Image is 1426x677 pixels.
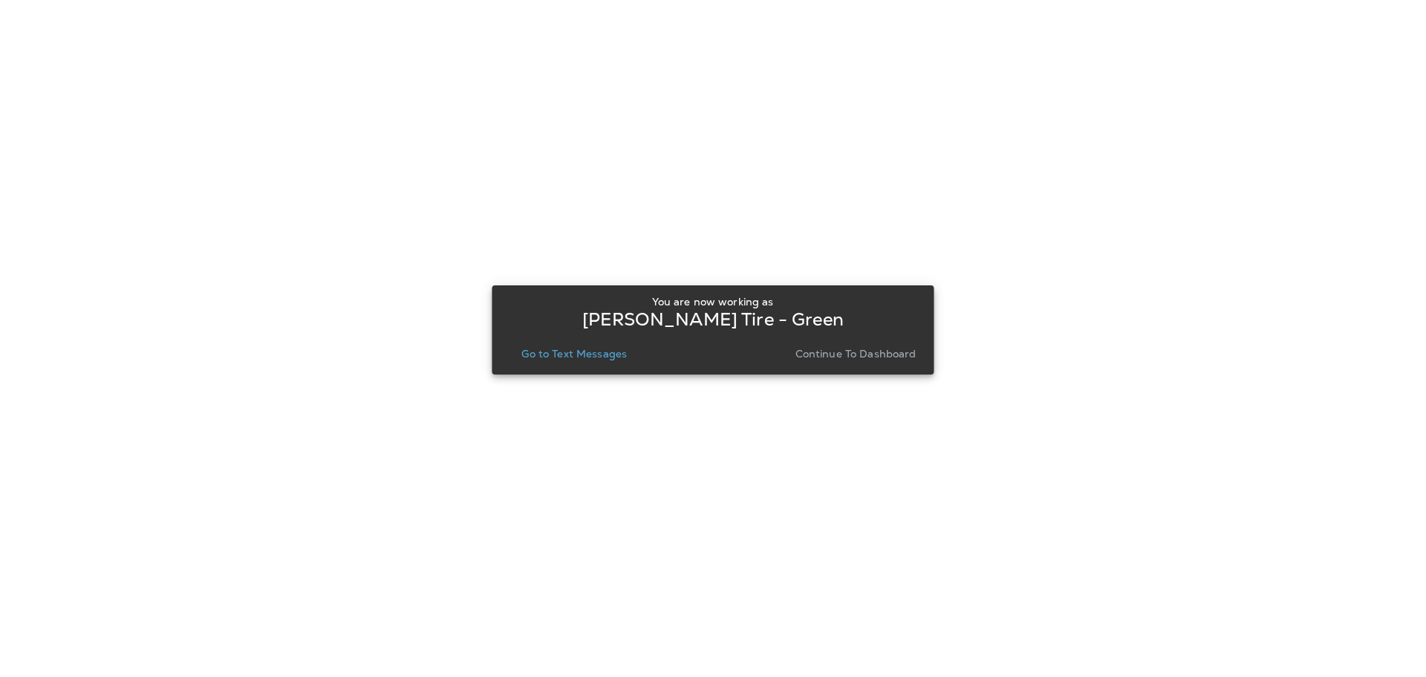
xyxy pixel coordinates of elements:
p: Go to Text Messages [521,348,627,360]
p: [PERSON_NAME] Tire - Green [582,314,844,325]
button: Continue to Dashboard [789,343,922,364]
p: Continue to Dashboard [795,348,917,360]
button: Go to Text Messages [515,343,633,364]
p: You are now working as [652,296,773,308]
